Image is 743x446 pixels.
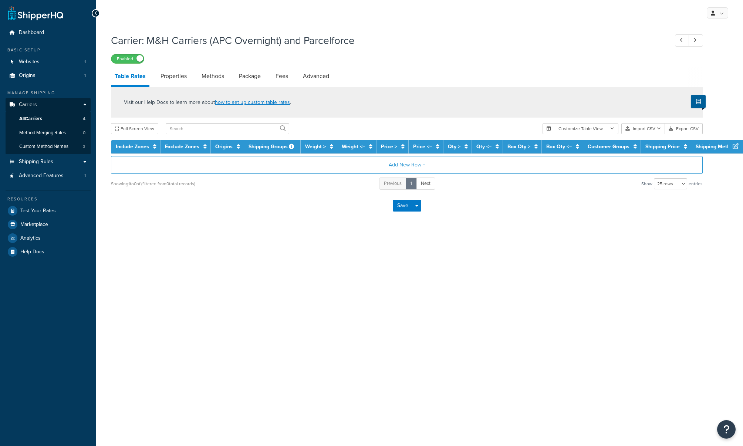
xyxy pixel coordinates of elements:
a: Next Record [689,34,703,47]
a: Shipping Price [645,143,680,151]
a: Package [235,67,264,85]
div: Resources [6,196,91,202]
a: 1 [406,178,417,190]
span: Test Your Rates [20,208,56,214]
a: Method Merging Rules0 [6,126,91,140]
a: Shipping Method [696,143,736,151]
button: Open Resource Center [717,420,736,439]
span: Shipping Rules [19,159,53,165]
div: Manage Shipping [6,90,91,96]
a: Origins1 [6,69,91,82]
span: Show [641,179,652,189]
li: Custom Method Names [6,140,91,153]
span: Dashboard [19,30,44,36]
a: AllCarriers4 [6,112,91,126]
a: Analytics [6,232,91,245]
a: how to set up custom table rates [215,98,290,106]
span: Carriers [19,102,37,108]
span: Previous [384,180,402,187]
span: entries [689,179,703,189]
h1: Carrier: M&H Carriers (APC Overnight) and Parcelforce [111,33,661,48]
a: Box Qty <= [546,143,572,151]
button: Full Screen View [111,123,158,134]
a: Custom Method Names3 [6,140,91,153]
button: Save [393,200,413,212]
a: Help Docs [6,245,91,259]
span: 1 [84,72,86,79]
div: Showing 1 to 0 of (filtered from 0 total records) [111,179,195,189]
a: Websites1 [6,55,91,69]
span: Marketplace [20,222,48,228]
a: Qty <= [476,143,492,151]
li: Origins [6,69,91,82]
li: Method Merging Rules [6,126,91,140]
a: Test Your Rates [6,204,91,217]
a: Price <= [413,143,432,151]
a: Dashboard [6,26,91,40]
span: Next [421,180,430,187]
a: Advanced [299,67,333,85]
a: Properties [157,67,190,85]
span: 3 [83,143,85,150]
a: Include Zones [116,143,149,151]
a: Exclude Zones [165,143,199,151]
a: Previous Record [675,34,689,47]
span: Custom Method Names [19,143,68,150]
a: Weight > [305,143,326,151]
span: All Carriers [19,116,42,122]
th: Shipping Groups [244,140,301,153]
li: Carriers [6,98,91,154]
a: Previous [379,178,406,190]
span: Help Docs [20,249,44,255]
span: Analytics [20,235,41,241]
button: Import CSV [621,123,665,134]
a: Price > [381,143,397,151]
a: Box Qty > [507,143,530,151]
a: Next [416,178,435,190]
span: Websites [19,59,40,65]
a: Fees [272,67,292,85]
button: Customize Table View [543,123,618,134]
a: Marketplace [6,218,91,231]
a: Customer Groups [588,143,629,151]
button: Export CSV [665,123,703,134]
span: 0 [83,130,85,136]
a: Origins [215,143,233,151]
a: Methods [198,67,228,85]
a: Shipping Rules [6,155,91,169]
a: Carriers [6,98,91,112]
a: Advanced Features1 [6,169,91,183]
button: Add New Row + [111,156,703,174]
span: 1 [84,173,86,179]
div: Basic Setup [6,47,91,53]
a: Table Rates [111,67,149,87]
label: Enabled [111,54,144,63]
span: 1 [84,59,86,65]
input: Search [166,123,289,134]
li: Advanced Features [6,169,91,183]
a: Weight <= [342,143,365,151]
span: Method Merging Rules [19,130,66,136]
li: Websites [6,55,91,69]
span: 4 [83,116,85,122]
span: Advanced Features [19,173,64,179]
a: Qty > [448,143,460,151]
p: Visit our Help Docs to learn more about . [124,98,291,107]
span: Origins [19,72,36,79]
button: Show Help Docs [691,95,706,108]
